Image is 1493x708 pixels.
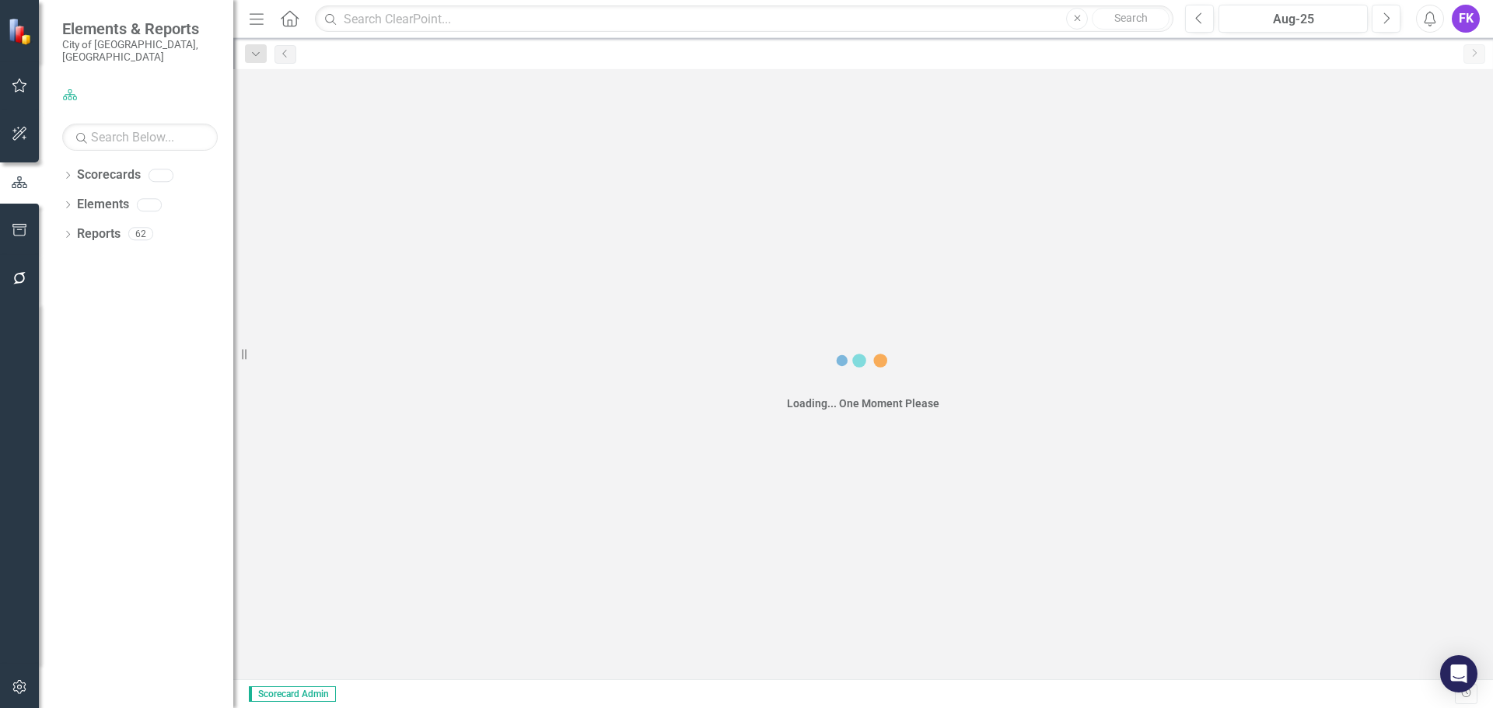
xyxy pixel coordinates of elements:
[1219,5,1368,33] button: Aug-25
[62,38,218,64] small: City of [GEOGRAPHIC_DATA], [GEOGRAPHIC_DATA]
[77,196,129,214] a: Elements
[8,18,35,45] img: ClearPoint Strategy
[249,686,336,702] span: Scorecard Admin
[1224,10,1362,29] div: Aug-25
[315,5,1173,33] input: Search ClearPoint...
[1440,655,1477,692] div: Open Intercom Messenger
[1092,8,1170,30] button: Search
[1452,5,1480,33] button: FK
[1114,12,1148,24] span: Search
[77,166,141,184] a: Scorecards
[62,19,218,38] span: Elements & Reports
[787,396,939,411] div: Loading... One Moment Please
[77,225,121,243] a: Reports
[128,228,153,241] div: 62
[62,124,218,151] input: Search Below...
